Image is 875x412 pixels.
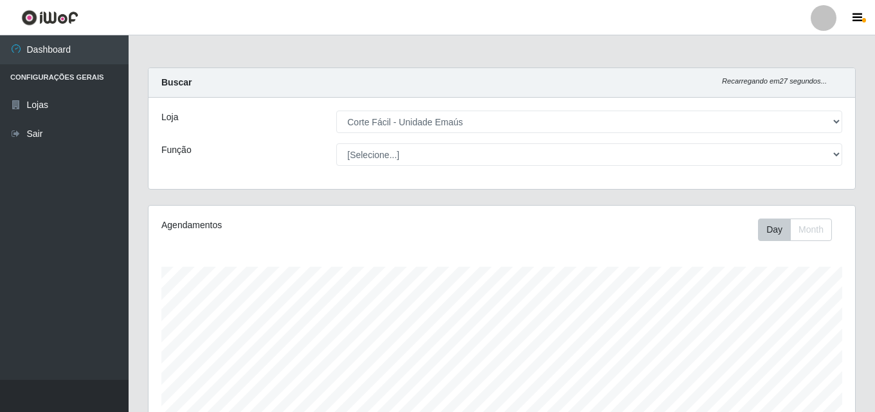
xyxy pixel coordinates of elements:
[790,219,832,241] button: Month
[161,77,192,87] strong: Buscar
[161,143,192,157] label: Função
[161,111,178,124] label: Loja
[161,219,434,232] div: Agendamentos
[758,219,842,241] div: Toolbar with button groups
[758,219,832,241] div: First group
[21,10,78,26] img: CoreUI Logo
[722,77,827,85] i: Recarregando em 27 segundos...
[758,219,791,241] button: Day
